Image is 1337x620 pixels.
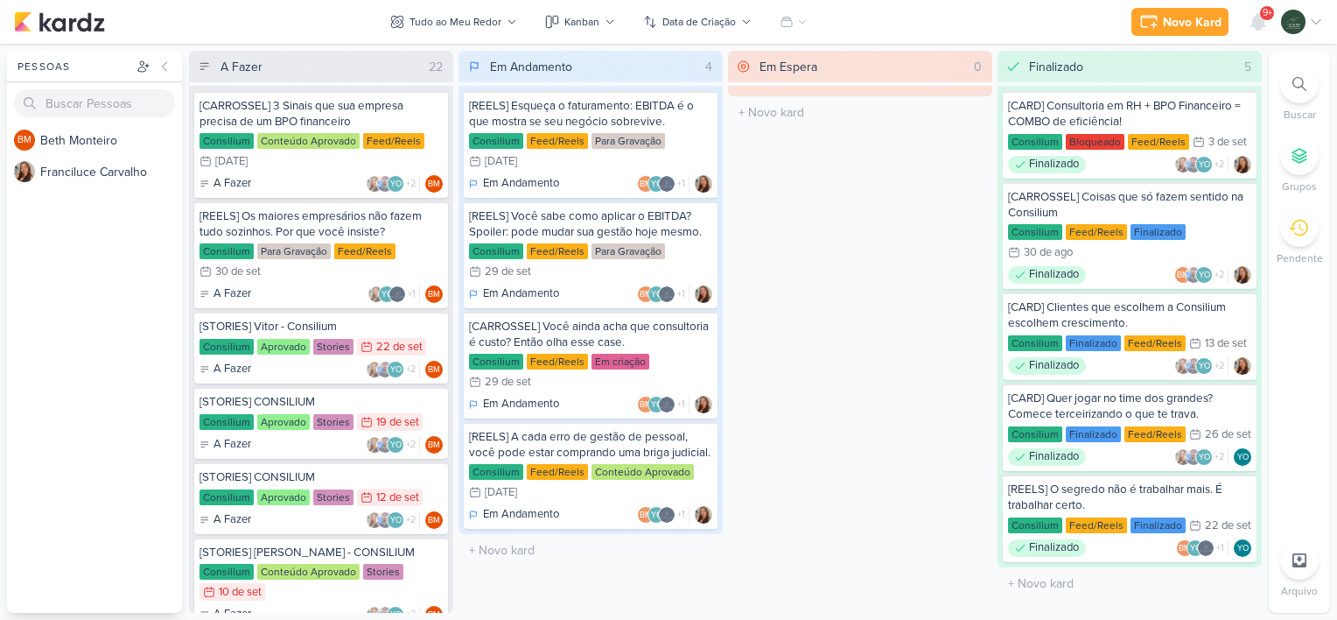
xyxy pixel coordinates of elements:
div: Colaboradores: Beth Monteiro, Yasmin Oliveira, Jani Policarpo, DP & RH Análise Consultiva [637,175,689,193]
div: [CARD] Quer jogar no time dos grandes? Comece terceirizando o que te trava. [1008,391,1251,422]
div: Em Andamento [490,58,572,76]
span: +1 [1214,541,1224,555]
span: +2 [404,438,416,452]
div: Beth Monteiro [1176,539,1193,557]
div: Conteúdo Aprovado [257,133,360,149]
div: Yasmin Oliveira [647,396,665,413]
p: YO [1199,363,1210,371]
div: Em Andamento [469,506,559,524]
div: Finalizado [1008,266,1086,284]
img: Guilherme Savio [1185,357,1202,375]
div: Consilium [199,414,254,430]
p: YO [1237,454,1249,462]
div: Em Espera [759,58,817,76]
div: Colaboradores: Franciluce Carvalho, Guilherme Savio, Yasmin Oliveira, Jani Policarpo, DP & RH Aná... [366,175,420,193]
div: Finalizado [1008,156,1086,173]
div: Feed/Reels [527,464,588,480]
div: Colaboradores: Franciluce Carvalho, Guilherme Savio, Yasmin Oliveira, Jani Policarpo, DP & RH Aná... [366,511,420,529]
div: Yasmin Oliveira [1195,357,1213,375]
div: Yasmin Oliveira [378,285,395,303]
div: Finalizado [1029,58,1083,76]
div: Consilium [199,243,254,259]
div: Colaboradores: Franciluce Carvalho, Yasmin Oliveira, Jani Policarpo, DP & RH Análise Consultiva [367,285,420,303]
div: Yasmin Oliveira [647,175,665,193]
div: Para Gravação [591,243,665,259]
div: B e t h M o n t e i r o [40,131,182,150]
div: Colaboradores: Beth Monteiro, Guilherme Savio, Yasmin Oliveira, Jani Policarpo, DP & RH Análise C... [1174,266,1228,284]
div: Beth Monteiro [425,175,443,193]
div: Em criação [591,354,649,370]
p: A Fazer [213,436,251,454]
div: [CARROSSEL] Você ainda acha que consultoria é custo? Então olha esse case. [469,319,712,350]
img: Jani Policarpo [388,285,406,303]
div: Responsável: Beth Monteiro [425,175,443,193]
div: Beth Monteiro [637,506,654,524]
img: Franciluce Carvalho [14,161,35,182]
div: Consilium [1008,518,1062,533]
div: Consilium [469,133,523,149]
div: A Fazer [199,436,251,454]
div: Aprovado [257,490,310,505]
p: Arquivo [1281,583,1318,599]
p: BM [428,366,440,375]
div: [DATE] [485,156,517,167]
p: Em Andamento [483,285,559,303]
div: Yasmin Oliveira [647,285,665,303]
div: Responsável: Beth Monteiro [425,436,443,454]
img: Franciluce Carvalho [1234,357,1251,375]
div: Consilium [199,490,254,505]
div: Yasmin Oliveira [387,436,404,454]
div: Stories [313,339,353,355]
div: 22 de set [376,342,423,353]
p: BM [640,511,652,520]
div: Beth Monteiro [425,511,443,529]
p: Grupos [1282,179,1317,194]
p: Finalizado [1029,266,1079,284]
div: Beth Monteiro [637,175,654,193]
div: Responsável: Franciluce Carvalho [1234,266,1251,284]
span: +1 [675,398,685,412]
div: 19 de set [376,417,419,428]
p: YO [390,366,402,375]
div: Colaboradores: Beth Monteiro, Yasmin Oliveira, Jani Policarpo, DP & RH Análise Consultiva [637,285,689,303]
div: [CARROSSEL] 3 Sinais que sua empresa precisa de um BPO financeiro [199,98,443,130]
div: 13 de set [1205,338,1247,349]
div: Responsável: Beth Monteiro [425,285,443,303]
p: BM [17,136,31,145]
div: Yasmin Oliveira [1195,156,1213,173]
p: A Fazer [213,361,251,378]
div: Conteúdo Aprovado [257,564,360,580]
p: YO [651,401,662,410]
div: [CARROSSEL] Coisas que só fazem sentido na Consilium [1008,189,1251,221]
div: Para Gravação [591,133,665,149]
img: DP & RH Análise Consultiva [1281,10,1305,34]
div: [DATE] [215,156,248,167]
div: Yasmin Oliveira [387,361,404,378]
div: Consilium [199,133,254,149]
div: Consilium [469,354,523,370]
div: Finalizado [1066,335,1121,351]
div: Finalizado [1130,518,1186,533]
div: Stories [313,414,353,430]
p: YO [390,517,402,525]
div: Colaboradores: Beth Monteiro, Yasmin Oliveira, Jani Policarpo, DP & RH Análise Consultiva [637,396,689,413]
p: YO [390,611,402,620]
div: Responsável: Franciluce Carvalho [1234,156,1251,173]
img: Guilherme Savio [1185,266,1202,284]
img: Guilherme Savio [1185,448,1202,466]
div: [REELS] Os maiores empresários não fazem tudo sozinhos. Por que você insiste? [199,208,443,240]
div: 30 de set [215,266,261,278]
div: Responsável: Yasmin Oliveira [1234,448,1251,466]
div: Yasmin Oliveira [387,175,404,193]
img: Franciluce Carvalho [1174,357,1192,375]
p: Finalizado [1029,448,1079,466]
div: Feed/Reels [1124,426,1186,442]
img: Franciluce Carvalho [1234,266,1251,284]
div: A Fazer [220,58,262,76]
p: YO [1199,161,1210,170]
span: +1 [406,287,416,301]
img: Franciluce Carvalho [695,506,712,524]
p: Em Andamento [483,396,559,413]
img: Guilherme Savio [1185,156,1202,173]
div: 22 [422,58,450,76]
